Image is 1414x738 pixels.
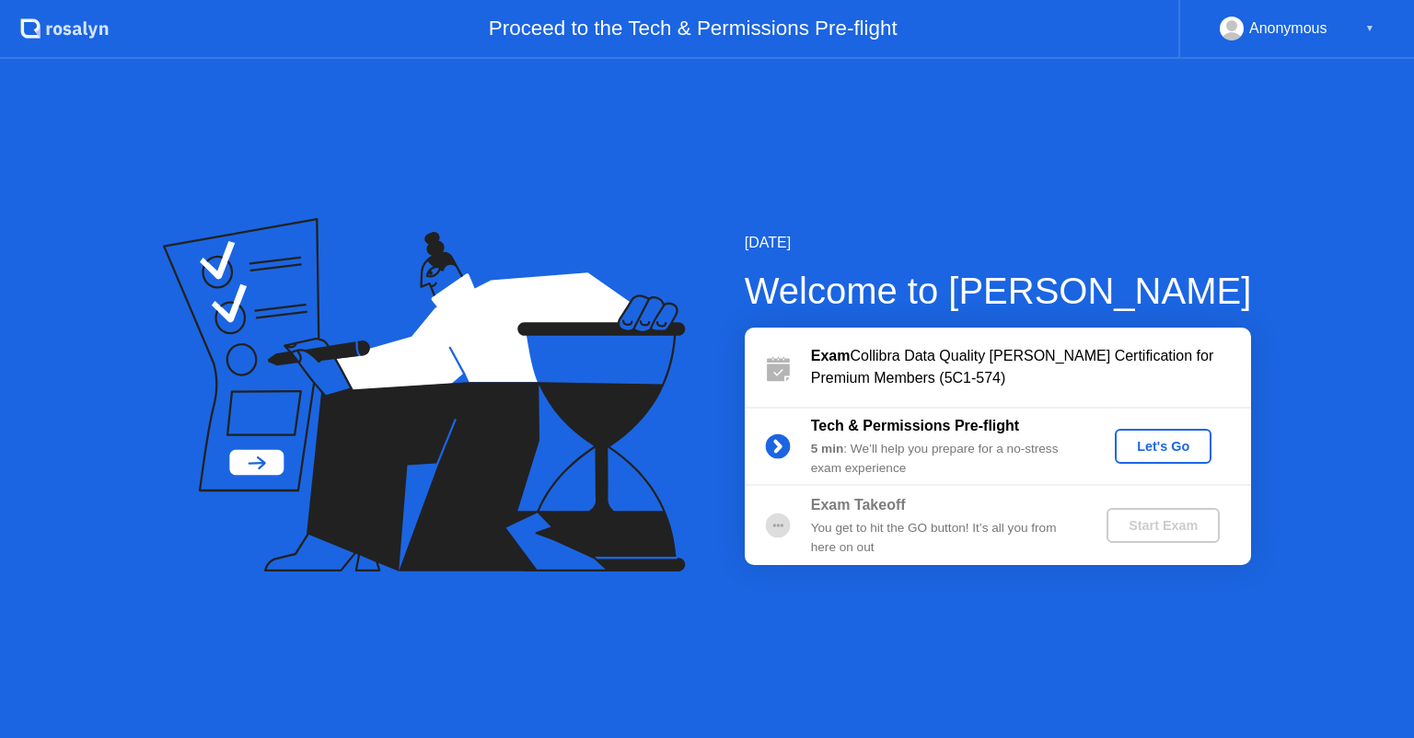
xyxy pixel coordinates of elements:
div: : We’ll help you prepare for a no-stress exam experience [811,440,1076,478]
div: Start Exam [1114,518,1212,533]
b: Tech & Permissions Pre-flight [811,418,1019,433]
b: Exam [811,348,851,363]
div: Anonymous [1249,17,1327,40]
button: Let's Go [1115,429,1211,464]
div: ▼ [1365,17,1374,40]
div: Welcome to [PERSON_NAME] [745,263,1252,318]
div: Let's Go [1122,439,1204,454]
button: Start Exam [1107,508,1220,543]
div: [DATE] [745,232,1252,254]
div: You get to hit the GO button! It’s all you from here on out [811,519,1076,557]
b: 5 min [811,442,844,455]
div: Collibra Data Quality [PERSON_NAME] Certification for Premium Members (5C1-574) [811,345,1251,389]
b: Exam Takeoff [811,497,906,513]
